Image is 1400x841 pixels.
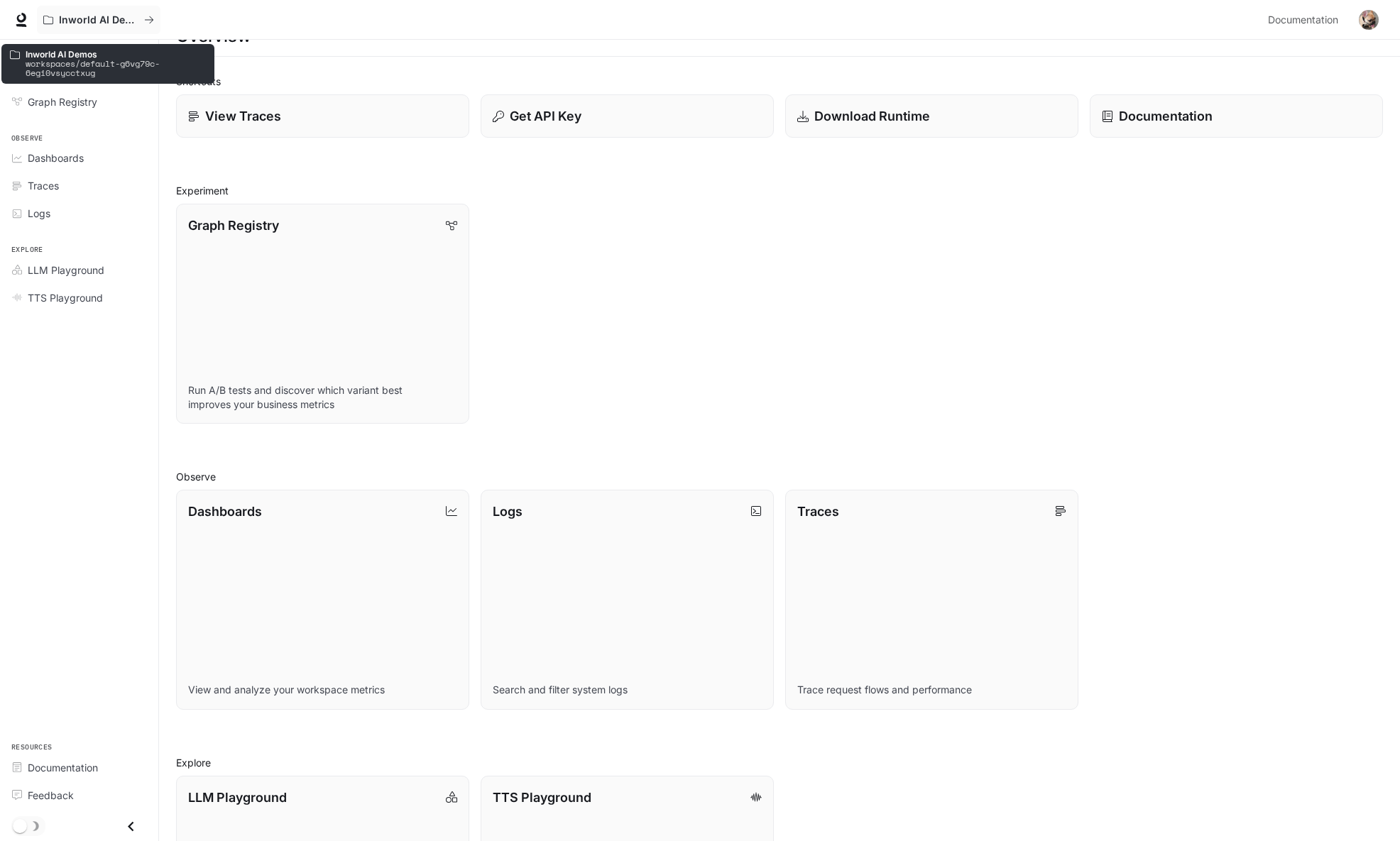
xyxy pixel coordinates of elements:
a: Graph RegistryRun A/B tests and discover which variant best improves your business metrics [176,204,469,424]
a: Logs [6,201,153,226]
p: LLM Playground [188,788,287,807]
p: Dashboards [188,502,262,521]
p: Trace request flows and performance [797,683,1066,697]
h2: Explore [176,755,1383,770]
p: View and analyze your workspace metrics [188,683,457,697]
h2: Observe [176,469,1383,484]
p: Get API Key [510,106,581,126]
p: Inworld AI Demos [26,50,206,59]
a: View Traces [176,94,469,138]
span: Documentation [1268,11,1338,29]
p: Run A/B tests and discover which variant best improves your business metrics [188,383,457,412]
h2: Shortcuts [176,74,1383,89]
a: Documentation [1262,6,1349,34]
span: Logs [28,206,50,221]
p: Traces [797,502,839,521]
span: Dark mode toggle [13,818,27,833]
button: Close drawer [115,812,147,841]
a: LLM Playground [6,258,153,282]
a: LogsSearch and filter system logs [481,490,774,710]
a: Documentation [6,755,153,780]
p: View Traces [205,106,281,126]
a: Feedback [6,783,153,808]
a: Traces [6,173,153,198]
a: Download Runtime [785,94,1078,138]
p: Graph Registry [188,216,279,235]
button: All workspaces [37,6,160,34]
a: Dashboards [6,145,153,170]
button: Get API Key [481,94,774,138]
button: User avatar [1355,6,1383,34]
a: TracesTrace request flows and performance [785,490,1078,710]
p: Documentation [1119,106,1213,126]
span: Dashboards [28,150,84,165]
img: User avatar [1359,10,1379,30]
p: Inworld AI Demos [59,14,138,26]
span: TTS Playground [28,290,103,305]
p: Logs [493,502,523,521]
a: DashboardsView and analyze your workspace metrics [176,490,469,710]
a: Documentation [1090,94,1383,138]
p: Search and filter system logs [493,683,762,697]
a: TTS Playground [6,285,153,310]
h2: Experiment [176,183,1383,198]
p: TTS Playground [493,788,591,807]
span: Documentation [28,760,98,775]
p: workspaces/default-g6vg79c-6egi0vsycctxug [26,59,206,77]
p: Download Runtime [814,106,930,126]
span: LLM Playground [28,263,104,277]
a: Graph Registry [6,89,153,114]
span: Traces [28,178,59,193]
span: Graph Registry [28,94,97,109]
span: Feedback [28,788,74,803]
